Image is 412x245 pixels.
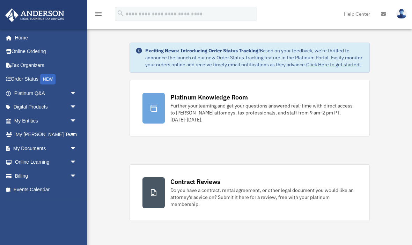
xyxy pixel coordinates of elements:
[70,114,84,128] span: arrow_drop_down
[94,10,103,18] i: menu
[170,177,220,186] div: Contract Reviews
[3,8,66,22] img: Anderson Advisors Platinum Portal
[70,155,84,170] span: arrow_drop_down
[5,128,87,142] a: My [PERSON_NAME] Teamarrow_drop_down
[70,100,84,114] span: arrow_drop_down
[5,141,87,155] a: My Documentsarrow_drop_down
[40,74,56,84] div: NEW
[5,100,87,114] a: Digital Productsarrow_drop_down
[5,183,87,197] a: Events Calendar
[170,93,248,102] div: Platinum Knowledge Room
[5,114,87,128] a: My Entitiesarrow_drop_down
[5,31,84,45] a: Home
[170,102,357,123] div: Further your learning and get your questions answered real-time with direct access to [PERSON_NAM...
[94,12,103,18] a: menu
[70,128,84,142] span: arrow_drop_down
[145,47,364,68] div: Based on your feedback, we're thrilled to announce the launch of our new Order Status Tracking fe...
[5,72,87,87] a: Order StatusNEW
[5,58,87,72] a: Tax Organizers
[70,86,84,101] span: arrow_drop_down
[145,47,260,54] strong: Exciting News: Introducing Order Status Tracking!
[5,155,87,169] a: Online Learningarrow_drop_down
[70,169,84,183] span: arrow_drop_down
[5,86,87,100] a: Platinum Q&Aarrow_drop_down
[5,169,87,183] a: Billingarrow_drop_down
[70,141,84,156] span: arrow_drop_down
[5,45,87,59] a: Online Ordering
[170,187,357,208] div: Do you have a contract, rental agreement, or other legal document you would like an attorney's ad...
[130,164,370,221] a: Contract Reviews Do you have a contract, rental agreement, or other legal document you would like...
[130,80,370,136] a: Platinum Knowledge Room Further your learning and get your questions answered real-time with dire...
[396,9,407,19] img: User Pic
[117,9,124,17] i: search
[306,61,361,68] a: Click Here to get started!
